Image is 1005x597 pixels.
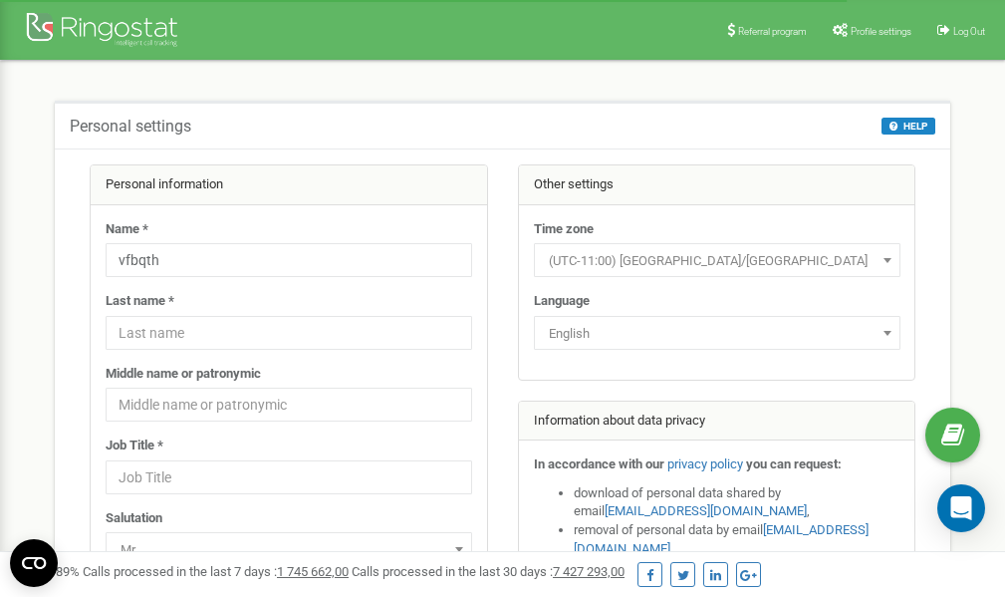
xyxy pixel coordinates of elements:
[534,220,594,239] label: Time zone
[541,320,893,348] span: English
[83,564,349,579] span: Calls processed in the last 7 days :
[106,243,472,277] input: Name
[534,456,664,471] strong: In accordance with our
[667,456,743,471] a: privacy policy
[106,316,472,350] input: Last name
[574,521,900,558] li: removal of personal data by email ,
[519,402,915,442] div: Information about data privacy
[553,564,625,579] u: 7 427 293,00
[277,564,349,579] u: 1 745 662,00
[746,456,842,471] strong: you can request:
[106,292,174,311] label: Last name *
[851,26,911,37] span: Profile settings
[352,564,625,579] span: Calls processed in the last 30 days :
[70,118,191,136] h5: Personal settings
[106,437,163,455] label: Job Title *
[937,484,985,532] div: Open Intercom Messenger
[605,503,807,518] a: [EMAIL_ADDRESS][DOMAIN_NAME]
[519,165,915,205] div: Other settings
[113,536,465,564] span: Mr.
[541,247,893,275] span: (UTC-11:00) Pacific/Midway
[106,460,472,494] input: Job Title
[91,165,487,205] div: Personal information
[534,243,900,277] span: (UTC-11:00) Pacific/Midway
[106,365,261,384] label: Middle name or patronymic
[10,539,58,587] button: Open CMP widget
[534,316,900,350] span: English
[106,388,472,422] input: Middle name or patronymic
[106,509,162,528] label: Salutation
[881,118,935,135] button: HELP
[953,26,985,37] span: Log Out
[534,292,590,311] label: Language
[106,220,148,239] label: Name *
[106,532,472,566] span: Mr.
[574,484,900,521] li: download of personal data shared by email ,
[738,26,807,37] span: Referral program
